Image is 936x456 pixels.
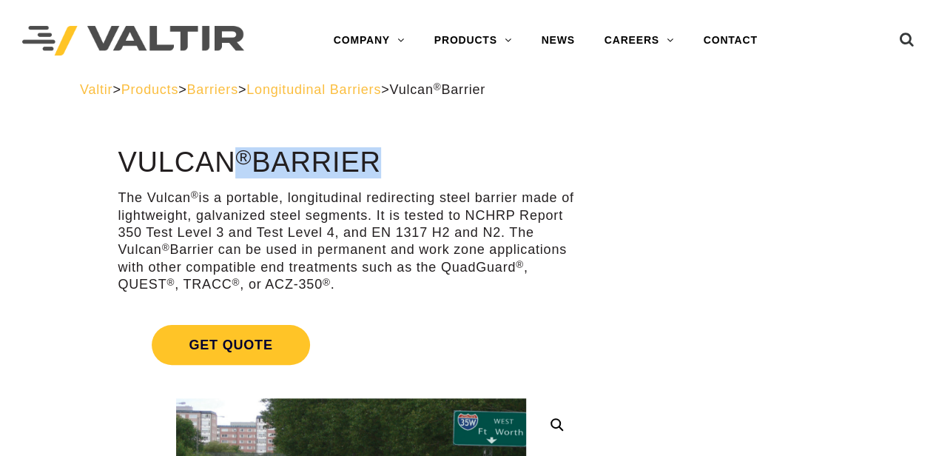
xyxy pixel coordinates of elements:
[389,82,485,97] span: Vulcan Barrier
[22,26,244,56] img: Valtir
[162,242,170,253] sup: ®
[232,277,240,288] sup: ®
[166,277,175,288] sup: ®
[191,190,199,201] sup: ®
[80,81,856,98] div: > > > >
[323,277,331,288] sup: ®
[526,26,589,56] a: NEWS
[689,26,772,56] a: CONTACT
[235,145,252,169] sup: ®
[118,147,584,178] h1: Vulcan Barrier
[420,26,527,56] a: PRODUCTS
[121,82,178,97] a: Products
[434,81,442,93] sup: ®
[80,82,112,97] a: Valtir
[152,325,309,365] span: Get Quote
[319,26,420,56] a: COMPANY
[118,307,584,383] a: Get Quote
[246,82,381,97] a: Longitudinal Barriers
[186,82,238,97] a: Barriers
[590,26,689,56] a: CAREERS
[118,190,584,293] p: The Vulcan is a portable, longitudinal redirecting steel barrier made of lightweight, galvanized ...
[516,259,524,270] sup: ®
